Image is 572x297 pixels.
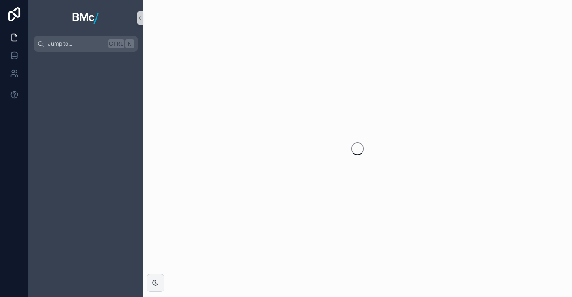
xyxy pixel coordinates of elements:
span: Ctrl [108,39,124,48]
button: Jump to...CtrlK [34,36,138,52]
div: scrollable content [29,52,143,68]
img: App logo [72,11,99,25]
span: Jump to... [48,40,105,47]
span: K [126,40,133,47]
